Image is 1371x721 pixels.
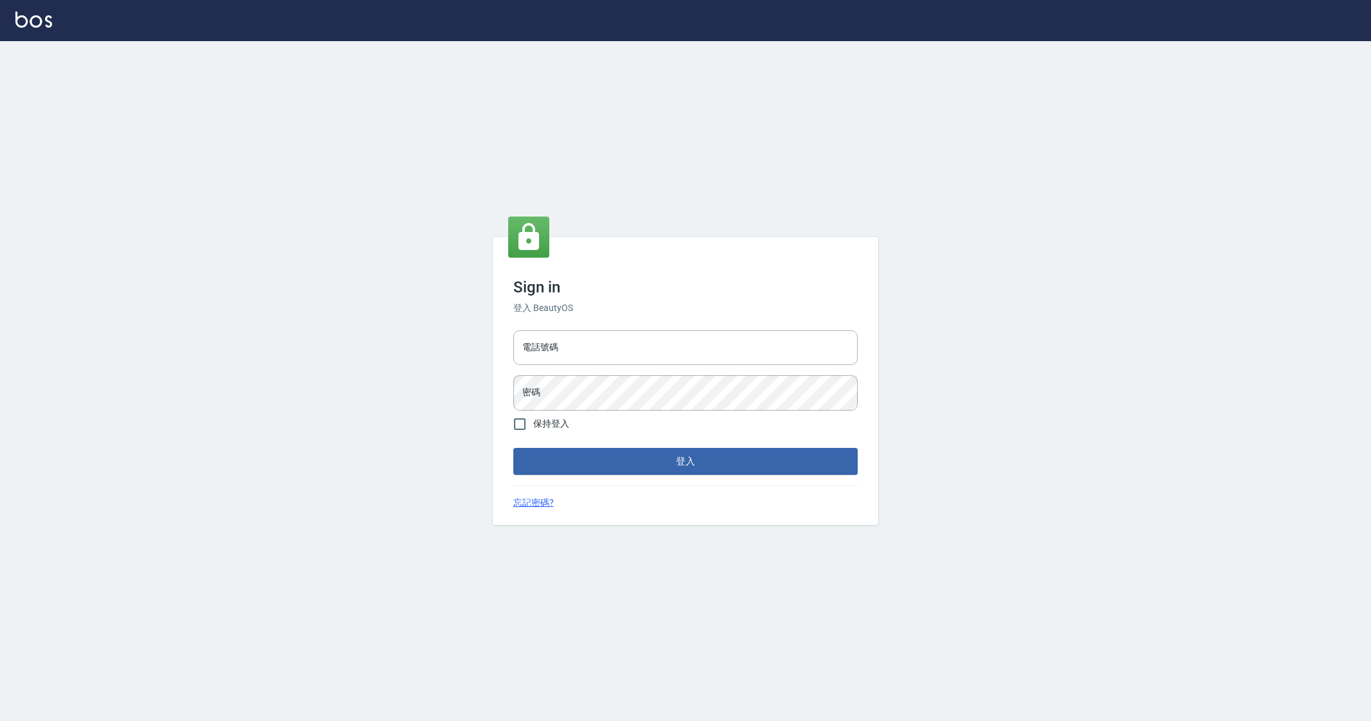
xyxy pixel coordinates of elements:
h6: 登入 BeautyOS [513,301,858,315]
h3: Sign in [513,278,858,296]
a: 忘記密碼? [513,496,554,510]
img: Logo [15,12,52,28]
span: 保持登入 [533,417,569,431]
button: 登入 [513,448,858,475]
